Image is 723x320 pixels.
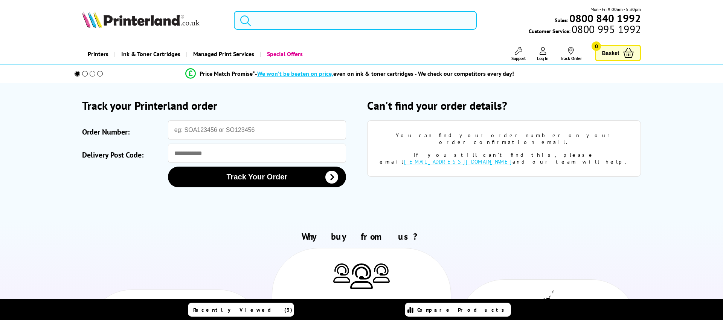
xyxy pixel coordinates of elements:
button: Track Your Order [168,167,346,187]
a: [EMAIL_ADDRESS][DOMAIN_NAME] [404,158,513,165]
a: Ink & Toner Cartridges [114,44,186,64]
li: modal_Promise [64,67,635,80]
span: We won’t be beaten on price, [257,70,333,77]
img: Printer Experts [333,263,350,283]
a: Special Offers [260,44,308,64]
span: Sales: [555,17,568,24]
h2: Can't find your order details? [367,98,641,113]
div: You can find your order number on your order confirmation email. [379,132,630,145]
a: Support [511,47,526,61]
span: Ink & Toner Cartridges [121,44,180,64]
a: 0800 840 1992 [568,15,641,22]
input: eg: SOA123456 or SO123456 [168,120,346,140]
span: Recently Viewed (3) [193,306,293,313]
div: - even on ink & toner cartridges - We check our competitors every day! [255,70,514,77]
a: Managed Print Services [186,44,260,64]
span: Support [511,55,526,61]
div: If you still can't find this, please email and our team will help. [379,152,630,165]
img: Printer Experts [373,263,390,283]
span: Price Match Promise* [200,70,255,77]
h2: Why buy from us? [82,231,641,242]
span: Mon - Fri 9:00am - 5:30pm [590,6,641,13]
span: 0 [592,41,601,51]
a: Recently Viewed (3) [188,303,294,317]
span: Customer Service: [529,26,641,35]
label: Order Number: [82,124,164,140]
img: Printerland Logo [82,11,200,28]
a: Printerland Logo [82,11,224,29]
b: 0800 840 1992 [569,11,641,25]
img: Printer Experts [350,263,373,289]
a: Log In [537,47,549,61]
span: Basket [602,48,619,58]
a: Basket 0 [595,45,641,61]
h2: Track your Printerland order [82,98,356,113]
a: Printers [82,44,114,64]
span: Log In [537,55,549,61]
a: Track Order [560,47,582,61]
label: Delivery Post Code: [82,147,164,163]
a: Compare Products [405,303,511,317]
div: 30+ Printer Experts Ready to Take Your Call [317,297,406,318]
span: Compare Products [417,306,508,313]
span: 0800 995 1992 [570,26,641,33]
